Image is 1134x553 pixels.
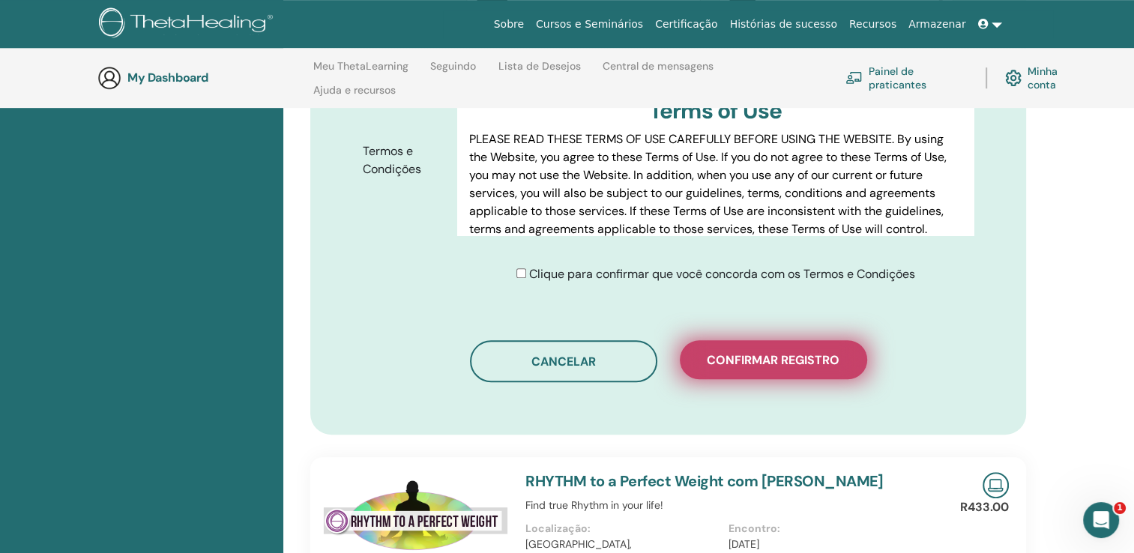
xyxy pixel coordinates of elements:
a: Cursos e Seminários [530,10,649,38]
h3: My Dashboard [127,70,277,85]
p: PLEASE READ THESE TERMS OF USE CAREFULLY BEFORE USING THE WEBSITE. By using the Website, you agre... [469,130,962,238]
a: Central de mensagens [603,60,714,84]
button: Cancelar [470,340,657,382]
img: chalkboard-teacher.svg [845,71,863,84]
a: RHYTHM to a Perfect Weight com [PERSON_NAME] [525,471,884,491]
iframe: Intercom live chat [1083,502,1119,538]
span: Cancelar [531,354,596,369]
p: [DATE] [729,537,922,552]
span: Confirmar registro [707,352,839,368]
p: Encontro: [729,521,922,537]
a: Histórias de sucesso [724,10,843,38]
p: Find true Rhythm in your life! [525,498,931,513]
p: Localização: [525,521,719,537]
a: Ajuda e recursos [313,84,396,108]
img: cog.svg [1005,66,1022,90]
h3: Terms of Use [469,97,962,124]
span: 1 [1114,502,1126,514]
img: logo.png [99,7,278,41]
a: Minha conta [1005,61,1085,94]
a: Armazenar [902,10,971,38]
button: Confirmar registro [680,340,867,379]
img: generic-user-icon.jpg [97,66,121,90]
a: Meu ThetaLearning [313,60,408,84]
a: Sobre [488,10,530,38]
a: Lista de Desejos [498,60,581,84]
a: Certificação [649,10,723,38]
a: Recursos [843,10,902,38]
span: Clique para confirmar que você concorda com os Termos e Condições [529,266,915,282]
label: Termos e Condições [352,137,457,184]
p: R433.00 [960,498,1009,516]
a: Painel de praticantes [845,61,968,94]
a: Seguindo [430,60,476,84]
img: Live Online Seminar [983,472,1009,498]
